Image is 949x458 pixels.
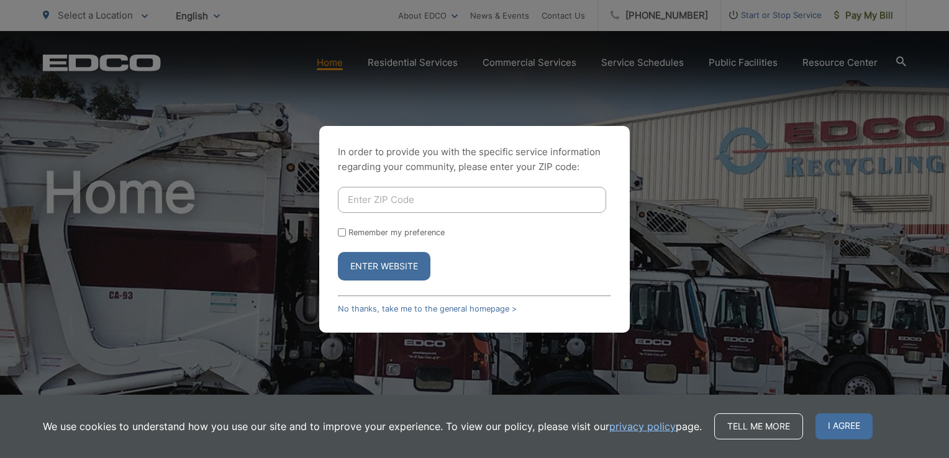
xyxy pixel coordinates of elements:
button: Enter Website [338,252,430,281]
input: Enter ZIP Code [338,187,606,213]
p: We use cookies to understand how you use our site and to improve your experience. To view our pol... [43,419,702,434]
span: I agree [815,413,873,439]
label: Remember my preference [348,228,445,237]
p: In order to provide you with the specific service information regarding your community, please en... [338,145,611,174]
a: privacy policy [609,419,676,434]
a: No thanks, take me to the general homepage > [338,304,517,313]
a: Tell me more [714,413,803,439]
